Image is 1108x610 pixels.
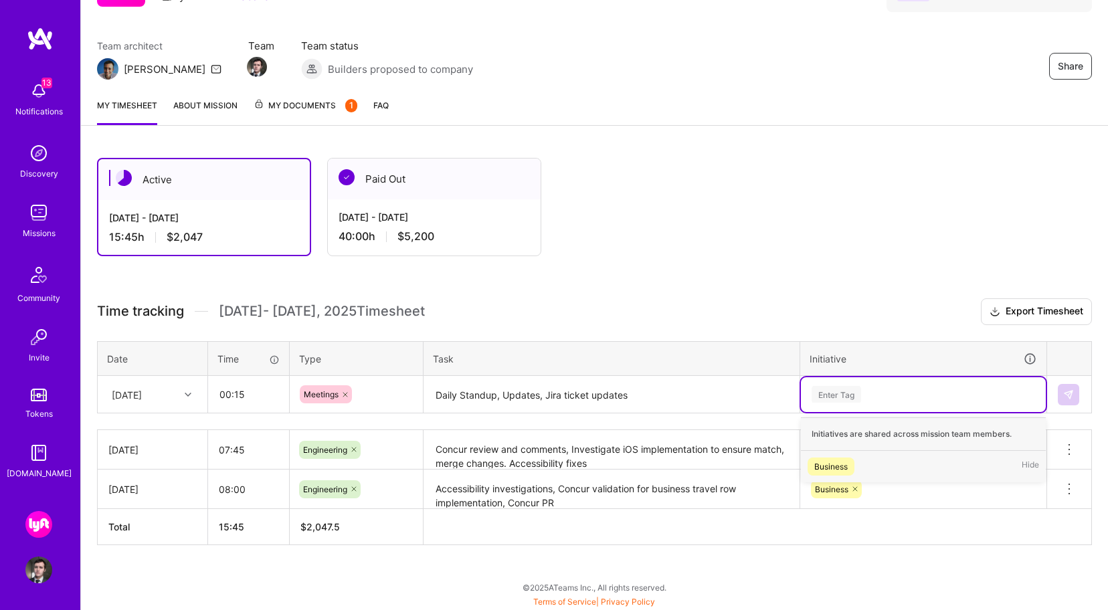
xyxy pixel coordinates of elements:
div: Initiatives are shared across mission team members. [801,417,1046,451]
a: Team Member Avatar [248,56,266,78]
div: Invite [29,350,50,365]
div: Initiative [810,351,1037,367]
div: [DATE] [108,482,197,496]
div: Active [98,159,310,200]
div: Tokens [25,407,53,421]
div: Time [217,352,280,366]
i: icon Mail [211,64,221,74]
div: Paid Out [328,159,541,199]
img: bell [25,78,52,104]
span: 13 [41,78,52,88]
th: 15:45 [208,509,290,545]
img: Lyft: Android Business Travel Rewards & Accessibility [25,511,52,538]
img: Paid Out [339,169,355,185]
div: [DOMAIN_NAME] [7,466,72,480]
div: [DATE] - [DATE] [339,210,530,224]
img: tokens [31,389,47,401]
div: 15:45 h [109,230,299,244]
button: Share [1049,53,1092,80]
textarea: Daily Standup, Updates, Jira ticket updates [425,377,798,413]
span: $ 2,047.5 [300,521,340,532]
a: FAQ [373,98,389,125]
img: Invite [25,324,52,350]
textarea: Concur review and comments, Investigate iOS implementation to ensure match, merge changes. Access... [425,431,798,468]
div: [DATE] - [DATE] [109,211,299,225]
a: My timesheet [97,98,157,125]
div: 1 [345,99,357,112]
th: Task [424,341,800,376]
img: Team Architect [97,58,118,80]
div: [PERSON_NAME] [124,62,205,76]
img: Community [23,259,55,291]
span: My Documents [254,98,357,113]
div: [DATE] [112,387,142,401]
input: HH:MM [208,472,289,507]
span: [DATE] - [DATE] , 2025 Timesheet [219,303,425,320]
img: teamwork [25,199,52,226]
span: Engineering [303,484,347,494]
a: User Avatar [22,556,56,583]
a: My Documents1 [254,98,357,125]
input: HH:MM [208,432,289,468]
div: Community [17,291,60,305]
span: Hide [1022,457,1039,476]
i: icon Chevron [185,391,191,398]
div: 40:00 h [339,229,530,243]
img: Active [116,170,132,186]
button: Export Timesheet [981,298,1092,325]
img: Team Member Avatar [247,57,267,77]
span: Engineering [303,445,347,455]
a: Privacy Policy [601,597,655,607]
textarea: Accessibility investigations, Concur validation for business travel row implementation, Concur PR [425,471,798,508]
span: $2,047 [167,230,203,244]
div: Missions [23,226,56,240]
div: [DATE] [108,443,197,457]
div: Enter Tag [812,384,861,405]
a: Lyft: Android Business Travel Rewards & Accessibility [22,511,56,538]
span: Time tracking [97,303,184,320]
img: Submit [1063,389,1074,400]
span: Team status [301,39,473,53]
span: Team architect [97,39,221,53]
span: Builders proposed to company [328,62,473,76]
div: Notifications [15,104,63,118]
th: Date [98,341,208,376]
span: | [533,597,655,607]
span: Meetings [304,389,339,399]
span: Business [815,484,848,494]
th: Total [98,509,208,545]
th: Type [290,341,424,376]
span: Share [1058,60,1083,73]
img: Builders proposed to company [301,58,322,80]
img: guide book [25,439,52,466]
a: About Mission [173,98,238,125]
img: User Avatar [25,556,52,583]
div: © 2025 ATeams Inc., All rights reserved. [80,571,1108,604]
img: discovery [25,140,52,167]
div: Discovery [20,167,58,181]
i: icon Download [990,305,1000,319]
a: Terms of Service [533,597,596,607]
div: Business [814,460,848,474]
img: logo [27,27,54,51]
span: $5,200 [397,229,434,243]
span: Team [248,39,274,53]
input: HH:MM [209,377,288,412]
